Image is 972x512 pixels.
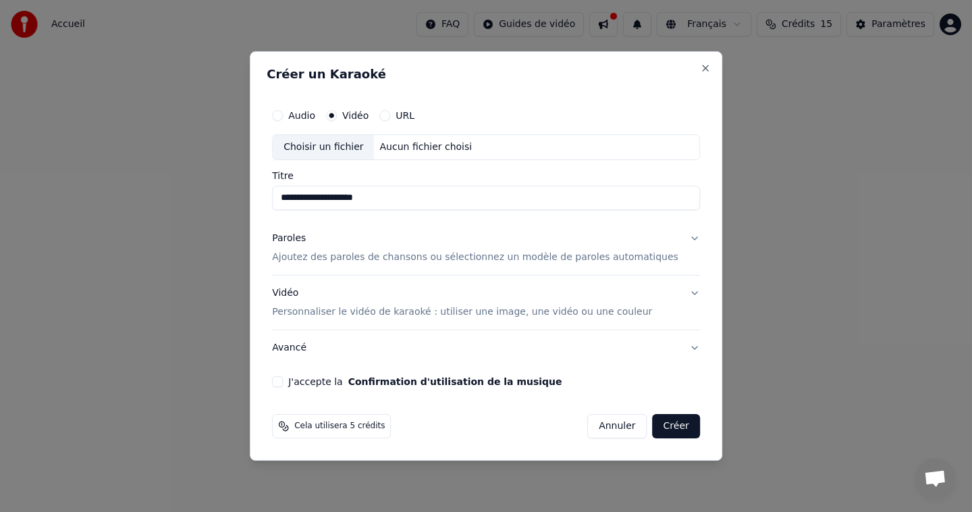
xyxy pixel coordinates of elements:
[342,111,369,120] label: Vidéo
[348,377,562,386] button: J'accepte la
[288,111,315,120] label: Audio
[272,251,678,264] p: Ajoutez des paroles de chansons ou sélectionnez un modèle de paroles automatiques
[653,414,700,438] button: Créer
[273,135,374,159] div: Choisir un fichier
[272,330,700,365] button: Avancé
[288,377,562,386] label: J'accepte la
[272,171,700,180] label: Titre
[267,68,705,80] h2: Créer un Karaoké
[587,414,647,438] button: Annuler
[375,140,478,154] div: Aucun fichier choisi
[272,286,652,319] div: Vidéo
[272,276,700,330] button: VidéoPersonnaliser le vidéo de karaoké : utiliser une image, une vidéo ou une couleur
[396,111,414,120] label: URL
[272,305,652,319] p: Personnaliser le vidéo de karaoké : utiliser une image, une vidéo ou une couleur
[272,221,700,275] button: ParolesAjoutez des paroles de chansons ou sélectionnez un modèle de paroles automatiques
[294,421,385,432] span: Cela utilisera 5 crédits
[272,232,306,245] div: Paroles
